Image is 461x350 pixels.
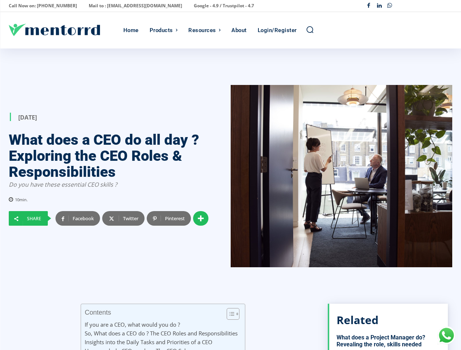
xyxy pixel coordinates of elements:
[161,211,191,226] div: Pinterest
[364,1,374,11] a: Facebook
[254,12,300,48] a: Login/Register
[85,338,212,346] a: Insights into the Daily Tasks and Priorities of a CEO
[147,211,191,226] a: Pinterest
[15,197,19,202] span: 10
[194,1,254,11] p: Google - 4.9 / Trustpilot - 4.7
[337,315,379,326] h3: Related
[9,24,120,36] a: Logo
[85,309,111,316] p: Contents
[85,320,180,329] a: If you are a CEO, what would you do ?
[9,180,209,189] p: Do you have these essential CEO skills ?
[231,12,247,48] div: About
[119,211,145,226] div: Twitter
[384,1,395,11] a: Whatsapp
[150,12,173,48] div: Products
[374,1,385,11] a: Linkedin
[437,326,456,345] div: Chat with Us
[123,12,139,48] div: Home
[337,334,425,348] a: What does a Project Manager do? Revealing the role, skills needed
[19,197,28,202] span: min.
[55,211,100,226] a: Facebook
[188,12,216,48] div: Resources
[228,12,250,48] a: About
[146,12,181,48] a: Products
[221,308,238,320] a: Toggle Table of Content
[89,1,182,11] p: Mail to : [EMAIL_ADDRESS][DOMAIN_NAME]
[102,211,145,226] a: Twitter
[18,113,37,121] time: [DATE]
[120,12,142,48] a: Home
[306,26,314,34] a: Search
[9,1,77,11] p: Call Now on: [PHONE_NUMBER]
[185,12,224,48] a: Resources
[23,217,47,221] div: Share
[258,12,297,48] div: Login/Register
[85,329,238,338] a: So, What does a CEO do ? The CEO Roles and Responsibilities
[9,132,209,180] h1: What does a CEO do all day ? Exploring the CEO Roles & Responsibilities
[68,211,100,226] div: Facebook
